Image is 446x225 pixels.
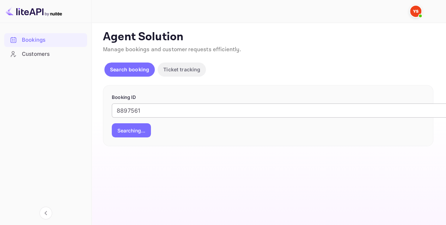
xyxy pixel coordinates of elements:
p: Agent Solution [103,30,433,44]
button: Collapse navigation [39,207,52,219]
img: Yandex Support [410,6,421,17]
div: Customers [4,47,87,61]
span: Manage bookings and customer requests efficiently. [103,46,241,53]
p: Ticket tracking [163,66,200,73]
img: LiteAPI logo [6,6,62,17]
div: Bookings [4,33,87,47]
p: Booking ID [112,94,424,101]
a: Bookings [4,33,87,46]
a: Customers [4,47,87,60]
button: Searching... [112,123,151,137]
div: Customers [22,50,84,58]
p: Search booking [110,66,149,73]
div: Bookings [22,36,84,44]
